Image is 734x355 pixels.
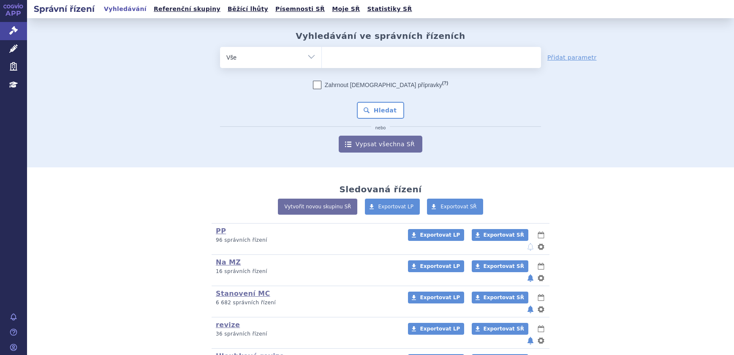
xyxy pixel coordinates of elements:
[216,321,240,329] a: revize
[378,204,414,210] span: Exportovat LP
[216,258,241,266] a: Na MZ
[27,3,101,15] h2: Správní řízení
[420,263,460,269] span: Exportovat LP
[313,81,448,89] label: Zahrnout [DEMOGRAPHIC_DATA] přípravky
[408,323,464,335] a: Exportovat LP
[364,3,414,15] a: Statistiky SŘ
[296,31,465,41] h2: Vyhledávání ve správních řízeních
[420,295,460,300] span: Exportovat LP
[537,336,545,346] button: nastavení
[484,263,524,269] span: Exportovat SŘ
[371,126,390,131] i: nebo
[216,237,397,244] p: 96 správních řízení
[526,273,535,283] button: notifikace
[537,261,545,271] button: lhůty
[408,229,464,241] a: Exportovat LP
[440,204,477,210] span: Exportovat SŘ
[484,326,524,332] span: Exportovat SŘ
[216,268,397,275] p: 16 správních řízení
[484,295,524,300] span: Exportovat SŘ
[537,273,545,283] button: nastavení
[329,3,362,15] a: Moje SŘ
[339,184,421,194] h2: Sledovaná řízení
[225,3,271,15] a: Běžící lhůty
[537,292,545,303] button: lhůty
[484,232,524,238] span: Exportovat SŘ
[216,227,226,235] a: PP
[526,242,535,252] button: notifikace
[526,304,535,314] button: notifikace
[408,292,464,303] a: Exportovat LP
[537,324,545,334] button: lhůty
[420,232,460,238] span: Exportovat LP
[357,102,405,119] button: Hledat
[442,80,448,86] abbr: (?)
[408,260,464,272] a: Exportovat LP
[472,292,528,303] a: Exportovat SŘ
[472,323,528,335] a: Exportovat SŘ
[273,3,327,15] a: Písemnosti SŘ
[216,299,397,306] p: 6 682 správních řízení
[427,199,483,215] a: Exportovat SŘ
[278,199,357,215] a: Vytvořit novou skupinu SŘ
[420,326,460,332] span: Exportovat LP
[537,242,545,252] button: nastavení
[151,3,223,15] a: Referenční skupiny
[216,330,397,338] p: 36 správních řízení
[537,304,545,314] button: nastavení
[547,53,597,62] a: Přidat parametr
[472,229,528,241] a: Exportovat SŘ
[101,3,149,15] a: Vyhledávání
[339,136,422,153] a: Vypsat všechna SŘ
[216,289,270,298] a: Stanovení MC
[526,336,535,346] button: notifikace
[365,199,420,215] a: Exportovat LP
[472,260,528,272] a: Exportovat SŘ
[537,230,545,240] button: lhůty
